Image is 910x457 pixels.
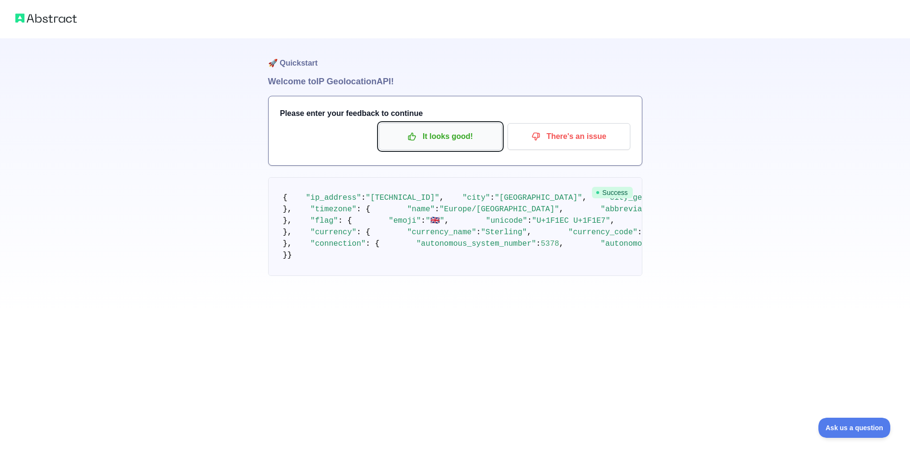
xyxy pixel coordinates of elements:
[541,240,559,248] span: 5378
[268,38,642,75] h1: 🚀 Quickstart
[610,217,615,225] span: ,
[559,205,564,214] span: ,
[425,217,444,225] span: "🇬🇧"
[310,205,356,214] span: "timezone"
[515,128,623,145] p: There's an issue
[508,123,630,150] button: There's an issue
[439,205,559,214] span: "Europe/[GEOGRAPHIC_DATA]"
[532,217,610,225] span: "U+1F1EC U+1F1E7"
[310,217,338,225] span: "flag"
[389,217,421,225] span: "emoji"
[356,228,370,237] span: : {
[638,228,642,237] span: :
[592,187,633,198] span: Success
[407,228,476,237] span: "currency_name"
[439,194,444,202] span: ,
[386,128,495,145] p: It looks good!
[527,228,532,237] span: ,
[366,240,379,248] span: : {
[361,194,366,202] span: :
[310,228,356,237] span: "currency"
[601,240,748,248] span: "autonomous_system_organization"
[476,228,481,237] span: :
[601,205,665,214] span: "abbreviation"
[356,205,370,214] span: : {
[536,240,541,248] span: :
[435,205,439,214] span: :
[462,194,490,202] span: "city"
[527,217,532,225] span: :
[416,240,536,248] span: "autonomous_system_number"
[490,194,495,202] span: :
[283,194,288,202] span: {
[582,194,587,202] span: ,
[379,123,502,150] button: It looks good!
[306,194,361,202] span: "ip_address"
[338,217,352,225] span: : {
[559,240,564,248] span: ,
[310,240,366,248] span: "connection"
[495,194,582,202] span: "[GEOGRAPHIC_DATA]"
[366,194,439,202] span: "[TECHNICAL_ID]"
[481,228,527,237] span: "Sterling"
[568,228,638,237] span: "currency_code"
[15,11,77,25] img: Abstract logo
[444,217,449,225] span: ,
[818,418,891,438] iframe: Toggle Customer Support
[268,75,642,88] h1: Welcome to IP Geolocation API!
[421,217,426,225] span: :
[407,205,435,214] span: "name"
[280,108,630,119] h3: Please enter your feedback to continue
[486,217,527,225] span: "unicode"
